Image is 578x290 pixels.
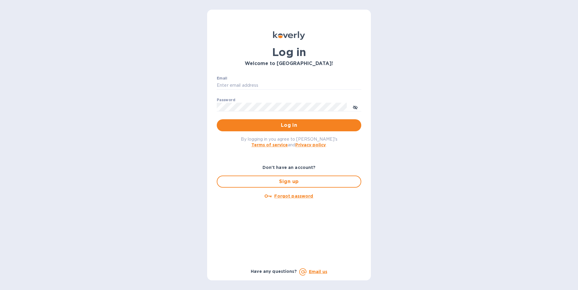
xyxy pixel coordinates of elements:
[222,122,356,129] span: Log in
[309,269,327,274] a: Email us
[217,176,361,188] button: Sign up
[217,81,361,90] input: Enter email address
[273,31,305,40] img: Koverly
[217,46,361,58] h1: Log in
[217,119,361,131] button: Log in
[263,165,316,170] b: Don't have an account?
[217,98,235,102] label: Password
[274,194,313,198] u: Forgot password
[295,142,326,147] a: Privacy policy
[251,269,297,274] b: Have any questions?
[217,61,361,67] h3: Welcome to [GEOGRAPHIC_DATA]!
[222,178,356,185] span: Sign up
[349,101,361,113] button: toggle password visibility
[217,76,227,80] label: Email
[251,142,288,147] a: Terms of service
[241,137,337,147] span: By logging in you agree to [PERSON_NAME]'s and .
